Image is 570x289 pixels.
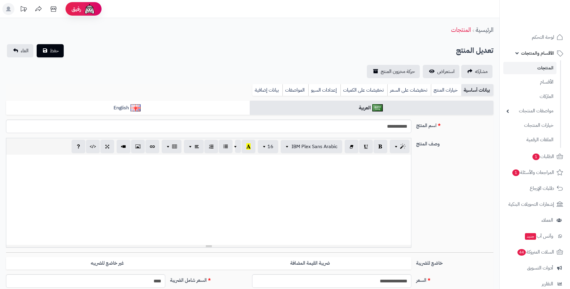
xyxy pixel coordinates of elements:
[16,3,31,17] a: تحديثات المنصة
[84,3,96,15] img: ai-face.png
[414,257,496,267] label: خاضع للضريبة
[281,140,342,153] button: IBM Plex Sans Arabic
[414,274,496,284] label: السعر
[252,84,282,96] a: بيانات إضافية
[503,165,566,180] a: المراجعات والأسئلة1
[503,119,556,132] a: خيارات المنتجات
[282,84,308,96] a: المواصفات
[461,84,493,96] a: بيانات أساسية
[541,216,553,224] span: العملاء
[503,62,556,74] a: المنتجات
[503,105,556,117] a: مواصفات المنتجات
[503,245,566,259] a: السلات المتروكة44
[6,101,250,115] a: English
[451,25,471,34] a: المنتجات
[503,30,566,44] a: لوحة التحكم
[168,274,250,284] label: السعر شامل الضريبة
[517,248,554,256] span: السلات المتروكة
[503,261,566,275] a: أدوات التسويق
[258,140,278,153] button: 16
[461,65,492,78] a: مشاركه
[50,47,59,54] span: حفظ
[503,213,566,227] a: العملاء
[414,120,496,129] label: اسم المنتج
[503,133,556,146] a: الملفات الرقمية
[503,197,566,211] a: إشعارات التحويلات البنكية
[372,104,383,111] img: العربية
[291,143,337,150] span: IBM Plex Sans Arabic
[503,181,566,196] a: طلبات الإرجاع
[503,229,566,243] a: وآتس آبجديد
[72,5,81,13] span: رفيق
[6,257,209,269] label: غير خاضع للضريبه
[475,68,488,75] span: مشاركه
[532,152,554,161] span: الطلبات
[508,200,554,208] span: إشعارات التحويلات البنكية
[431,84,461,96] a: خيارات المنتج
[21,47,29,54] span: الغاء
[530,184,554,193] span: طلبات الإرجاع
[476,25,493,34] a: الرئيسية
[542,280,553,288] span: التقارير
[503,76,556,89] a: الأقسام
[503,90,556,103] a: الماركات
[367,65,420,78] a: حركة مخزون المنتج
[512,169,520,176] span: 1
[525,233,536,240] span: جديد
[527,264,553,272] span: أدوات التسويق
[532,154,540,160] span: 1
[37,44,64,57] button: حفظ
[308,84,340,96] a: إعدادات السيو
[423,65,459,78] a: استعراض
[517,249,526,256] span: 44
[267,143,273,150] span: 16
[130,104,141,111] img: English
[524,232,553,240] span: وآتس آب
[387,84,431,96] a: تخفيضات على السعر
[414,138,496,148] label: وصف المنتج
[437,68,455,75] span: استعراض
[456,44,493,57] h2: تعديل المنتج
[340,84,387,96] a: تخفيضات على الكميات
[7,44,33,57] a: الغاء
[521,49,554,57] span: الأقسام والمنتجات
[209,257,411,269] label: ضريبة القيمة المضافة
[503,149,566,164] a: الطلبات1
[250,101,493,115] a: العربية
[381,68,415,75] span: حركة مخزون المنتج
[532,33,554,41] span: لوحة التحكم
[512,168,554,177] span: المراجعات والأسئلة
